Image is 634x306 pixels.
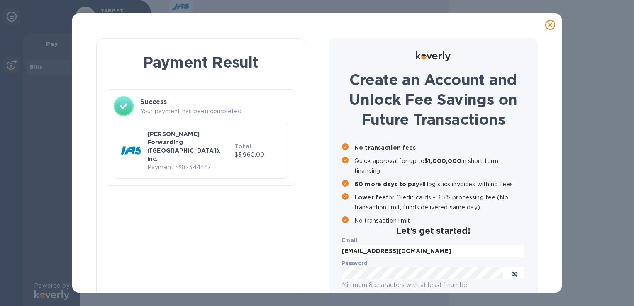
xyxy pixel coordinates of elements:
input: Enter email address [342,245,524,257]
p: all logistics invoices with no fees [354,179,524,189]
p: $3,960.00 [234,151,281,159]
p: [PERSON_NAME] Forwarding ([GEOGRAPHIC_DATA]), Inc. [147,130,231,163]
b: No transaction fees [354,144,416,151]
p: Minimum 8 characters with at least 1 number [342,280,524,290]
p: Payment № 87344447 [147,163,231,172]
h2: Let’s get started! [342,226,524,236]
p: Your payment has been completed. [140,107,288,116]
h1: Create an Account and Unlock Fee Savings on Future Transactions [342,70,524,129]
b: $1,000,000 [424,158,461,164]
b: Email [342,237,358,243]
b: 60 more days to pay [354,181,419,187]
p: for Credit cards - 3.5% processing fee (No transaction limit, funds delivered same day) [354,192,524,212]
img: Logo [416,51,451,61]
label: Password [342,261,367,266]
button: toggle password visibility [506,265,523,282]
b: Lower fee [354,194,386,201]
h3: Success [140,97,288,107]
p: No transaction limit [354,216,524,226]
h1: Payment Result [110,52,292,73]
b: Total [234,143,251,150]
p: Quick approval for up to in short term financing [354,156,524,176]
